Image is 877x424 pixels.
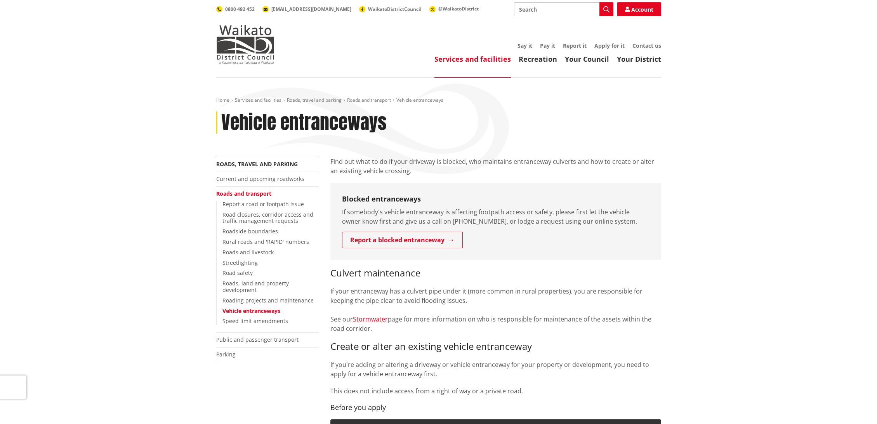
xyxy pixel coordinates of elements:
a: Public and passenger transport [216,336,299,343]
a: Contact us [632,42,661,49]
a: Account [617,2,661,16]
p: This does not include access from a right of way or a private road. [330,386,661,396]
p: If you're adding or altering a driveway or vehicle entranceway for your property or development, ... [330,360,661,379]
a: 0800 492 452 [216,6,255,12]
img: Waikato District Council - Te Kaunihera aa Takiwaa o Waikato [216,25,274,64]
a: Home [216,97,229,103]
a: Roads, land and property development [222,280,289,294]
a: Pay it [540,42,555,49]
a: Roadside boundaries [222,228,278,235]
h3: Create or alter an existing vehicle entranceway [330,341,661,352]
a: Recreation [519,54,557,64]
a: Services and facilities [235,97,281,103]
input: Search input [514,2,613,16]
h4: Before you apply [330,403,661,412]
a: Your Council [565,54,609,64]
a: Roading projects and maintenance [222,297,314,304]
nav: breadcrumb [216,97,661,104]
p: Find out what to do if your driveway is blocked, who maintains entranceway culverts and how to cr... [330,157,661,176]
a: WaikatoDistrictCouncil [359,6,422,12]
a: Vehicle entranceways [222,307,280,315]
a: Roads and transport [347,97,391,103]
a: Road safety [222,269,253,276]
a: Parking [216,351,236,358]
a: @WaikatoDistrict [429,5,479,12]
a: Stormwater [353,315,388,323]
a: Report a road or footpath issue [222,200,304,208]
a: Roads, travel and parking [216,160,298,168]
a: [EMAIL_ADDRESS][DOMAIN_NAME] [262,6,351,12]
a: Services and facilities [434,54,511,64]
p: If somebody's vehicle entranceway is affecting footpath access or safety, please first let the ve... [342,207,650,226]
a: Current and upcoming roadworks [216,175,304,182]
h3: Blocked entranceways [342,195,650,203]
h3: Culvert maintenance [330,268,661,279]
a: Report a blocked entranceway [342,232,463,248]
a: Streetlighting [222,259,258,266]
a: Roads and livestock [222,248,274,256]
span: WaikatoDistrictCouncil [368,6,422,12]
span: Vehicle entranceways [396,97,443,103]
a: Speed limit amendments [222,317,288,325]
a: Report it [563,42,587,49]
span: @WaikatoDistrict [438,5,479,12]
span: [EMAIL_ADDRESS][DOMAIN_NAME] [271,6,351,12]
a: Say it [518,42,532,49]
a: Road closures, corridor access and traffic management requests [222,211,313,225]
a: Apply for it [594,42,625,49]
a: Roads, travel and parking [287,97,342,103]
span: 0800 492 452 [225,6,255,12]
a: Rural roads and 'RAPID' numbers [222,238,309,245]
h1: Vehicle entranceways [221,111,387,134]
p: If your entranceway has a culvert pipe under it (more common in rural properties), you are respon... [330,287,661,333]
a: Roads and transport [216,190,271,197]
a: Your District [617,54,661,64]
